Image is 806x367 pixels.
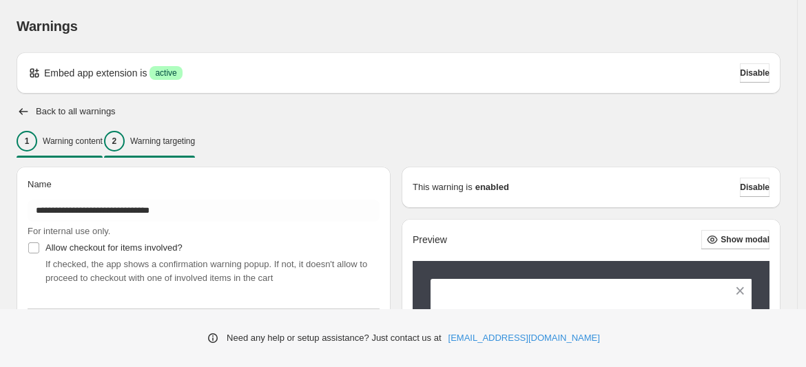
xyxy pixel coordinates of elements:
[413,180,473,194] p: This warning is
[701,230,769,249] button: Show modal
[413,234,447,246] h2: Preview
[104,131,125,151] div: 2
[448,331,600,345] a: [EMAIL_ADDRESS][DOMAIN_NAME]
[45,242,183,253] span: Allow checkout for items involved?
[740,182,769,193] span: Disable
[475,180,509,194] strong: enabled
[740,63,769,83] button: Disable
[721,234,769,245] span: Show modal
[28,179,52,189] span: Name
[44,66,147,80] p: Embed app extension is
[104,127,195,156] button: 2Warning targeting
[17,131,37,151] div: 1
[45,259,367,283] span: If checked, the app shows a confirmation warning popup. If not, it doesn't allow to proceed to ch...
[36,106,116,117] h2: Back to all warnings
[130,136,195,147] p: Warning targeting
[28,226,110,236] span: For internal use only.
[740,178,769,197] button: Disable
[17,127,103,156] button: 1Warning content
[740,67,769,78] span: Disable
[17,19,78,34] span: Warnings
[155,67,176,78] span: active
[43,136,103,147] p: Warning content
